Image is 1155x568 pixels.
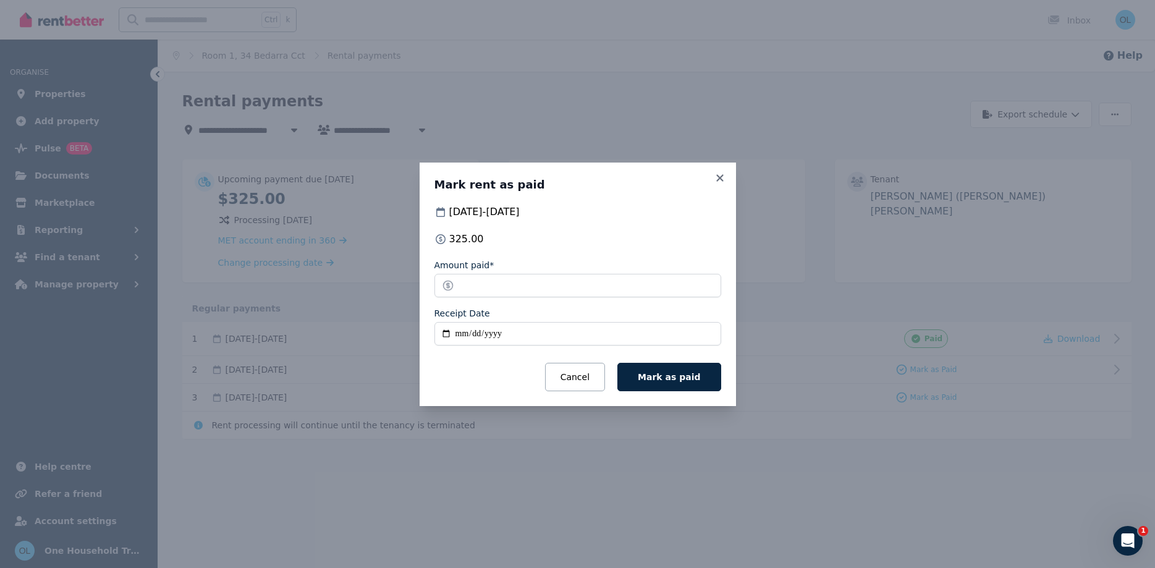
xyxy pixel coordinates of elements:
[1138,526,1148,536] span: 1
[434,259,494,271] label: Amount paid*
[449,205,520,219] span: [DATE] - [DATE]
[545,363,605,391] button: Cancel
[434,307,490,320] label: Receipt Date
[638,372,700,382] span: Mark as paid
[1113,526,1143,556] iframe: Intercom live chat
[434,177,721,192] h3: Mark rent as paid
[617,363,721,391] button: Mark as paid
[449,232,484,247] span: 325.00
